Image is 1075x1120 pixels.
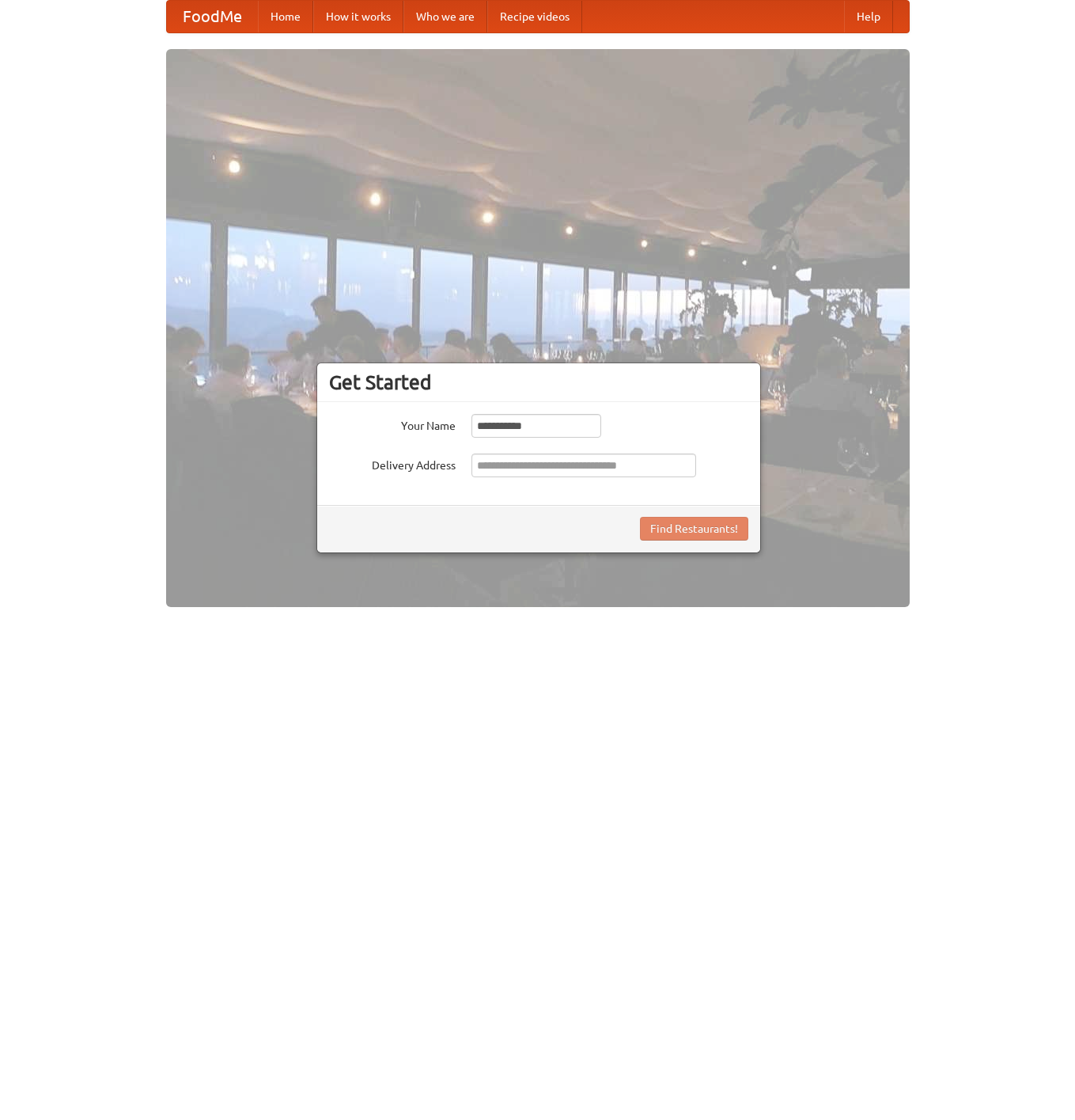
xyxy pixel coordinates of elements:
[844,1,893,32] a: Help
[403,1,487,32] a: Who we are
[258,1,313,32] a: Home
[487,1,582,32] a: Recipe videos
[640,517,748,541] button: Find Restaurants!
[167,1,258,32] a: FoodMe
[313,1,403,32] a: How it works
[329,454,456,473] label: Delivery Address
[329,414,456,434] label: Your Name
[329,370,748,394] h3: Get Started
